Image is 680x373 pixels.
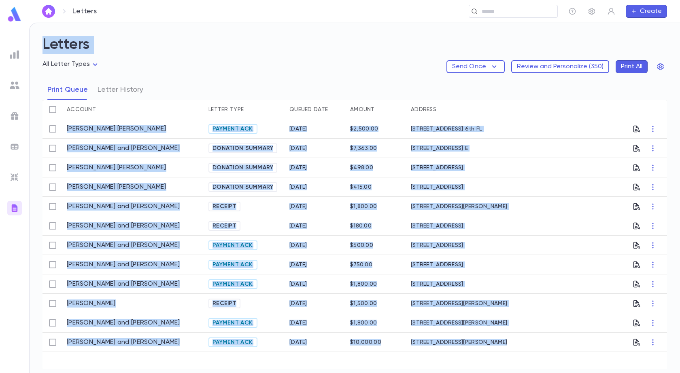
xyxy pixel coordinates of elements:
a: [PERSON_NAME] and [PERSON_NAME] [67,338,180,346]
div: [STREET_ADDRESS][PERSON_NAME] [407,294,548,313]
img: students_grey.60c7aba0da46da39d6d829b817ac14fc.svg [10,80,19,90]
div: Address [411,100,436,119]
div: [STREET_ADDRESS] E [407,139,548,158]
div: $1,800.00 [350,281,377,287]
span: Payment Ack. [209,126,257,132]
div: $1,500.00 [350,300,377,307]
div: Amount [350,100,375,119]
div: All Letter Types [42,58,100,71]
button: Send Once [446,60,505,73]
span: Payment Ack. [209,242,257,249]
div: [STREET_ADDRESS] [407,177,548,197]
div: [STREET_ADDRESS][PERSON_NAME] [407,313,548,333]
div: 5/13/2025 [289,145,307,152]
span: Payment Ack. [209,320,257,326]
div: 5/15/2025 [289,184,307,190]
div: $2,500.00 [350,126,378,132]
span: Donation Summary [209,164,276,171]
a: [PERSON_NAME] and [PERSON_NAME] [67,222,180,230]
div: 1/16/2025 [289,126,307,132]
a: [PERSON_NAME] [PERSON_NAME] [67,183,166,191]
a: [PERSON_NAME] and [PERSON_NAME] [67,241,180,249]
button: Preview [633,336,641,349]
div: Letter Type [204,100,285,119]
div: 6/4/2025 [289,300,307,307]
div: 5/28/2025 [289,203,307,210]
div: [STREET_ADDRESS][PERSON_NAME] [407,197,548,216]
a: [PERSON_NAME] and [PERSON_NAME] [67,202,180,211]
button: Preview [633,161,641,174]
button: Preview [633,297,641,310]
div: Letter Type [208,100,244,119]
div: 5/28/2025 [289,242,307,249]
div: [STREET_ADDRESS] [407,158,548,177]
div: 5/28/2025 [289,281,307,287]
div: Account [63,100,204,119]
div: $415.00 [350,184,372,190]
div: Queued Date [285,100,346,119]
div: [STREET_ADDRESS] [407,216,548,236]
button: Preview [633,200,641,213]
img: batches_grey.339ca447c9d9533ef1741baa751efc33.svg [10,142,19,152]
button: Preview [633,181,641,194]
button: Preview [633,239,641,252]
a: [PERSON_NAME] and [PERSON_NAME] [67,261,180,269]
span: Payment Ack. [209,261,257,268]
img: home_white.a664292cf8c1dea59945f0da9f25487c.svg [44,8,53,15]
div: [STREET_ADDRESS][PERSON_NAME] [407,333,548,352]
div: [STREET_ADDRESS] 6th FL [407,119,548,139]
div: [STREET_ADDRESS] [407,274,548,294]
button: Preview [633,122,641,135]
div: $750.00 [350,261,372,268]
button: Preview [633,278,641,291]
div: Address [407,100,548,119]
button: Print All [616,60,648,73]
a: [PERSON_NAME] [PERSON_NAME] [67,164,166,172]
a: [PERSON_NAME] [PERSON_NAME] [67,125,166,133]
div: $180.00 [350,223,372,229]
div: 5/15/2025 [289,164,307,171]
div: [STREET_ADDRESS] [407,255,548,274]
button: Preview [633,258,641,271]
h2: Letters [42,36,667,60]
div: Amount [346,100,407,119]
button: Letter History [98,80,143,100]
img: imports_grey.530a8a0e642e233f2baf0ef88e8c9fcb.svg [10,173,19,182]
button: Print Queue [47,80,88,100]
button: Review and Personalize (350) [511,60,609,73]
span: All Letter Types [42,61,90,67]
span: Receipt [209,203,240,210]
button: Preview [633,142,641,155]
span: Donation Summary [209,145,276,152]
div: $1,800.00 [350,320,377,326]
button: Preview [633,219,641,232]
button: Preview [633,316,641,329]
img: reports_grey.c525e4749d1bce6a11f5fe2a8de1b229.svg [10,50,19,59]
div: $498.00 [350,164,373,171]
span: Receipt [209,223,240,229]
img: logo [6,6,23,22]
button: Create [626,5,667,18]
img: campaigns_grey.99e729a5f7ee94e3726e6486bddda8f1.svg [10,111,19,121]
span: Donation Summary [209,184,276,190]
span: Receipt [209,300,240,307]
div: 6/25/2025 [289,320,307,326]
div: $1,800.00 [350,203,377,210]
a: [PERSON_NAME] [67,299,116,308]
p: Letters [72,7,97,16]
span: Payment Ack. [209,281,257,287]
div: $10,000.00 [350,339,381,346]
a: [PERSON_NAME] and [PERSON_NAME] [67,280,180,288]
p: Send Once [452,63,486,71]
div: 6/25/2025 [289,339,307,346]
div: [STREET_ADDRESS] [407,236,548,255]
div: 5/28/2025 [289,261,307,268]
div: 5/28/2025 [289,223,307,229]
div: Account [67,100,96,119]
a: [PERSON_NAME] and [PERSON_NAME] [67,144,180,152]
div: $7,363.00 [350,145,377,152]
div: Queued Date [289,100,328,119]
div: $500.00 [350,242,373,249]
a: [PERSON_NAME] and [PERSON_NAME] [67,319,180,327]
span: Payment Ack. [209,339,257,346]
